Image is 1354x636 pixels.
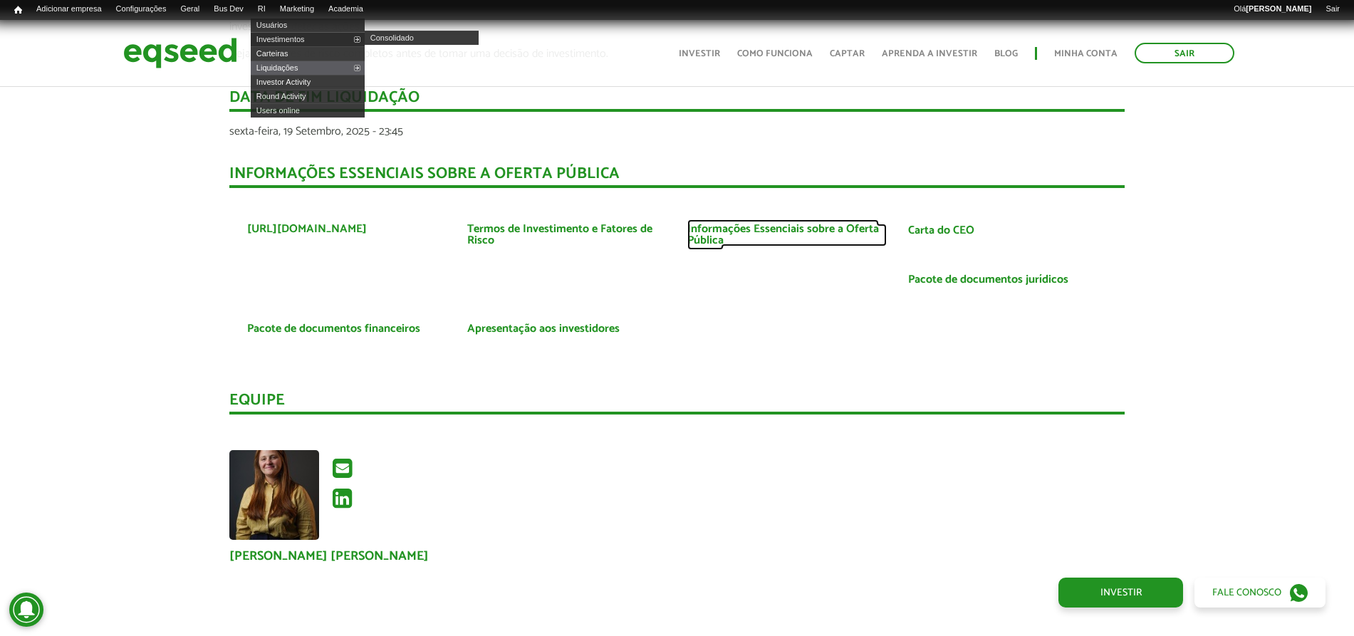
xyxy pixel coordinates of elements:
a: Adicionar empresa [29,4,109,15]
a: Pacote de documentos jurídicos [908,274,1068,286]
a: [PERSON_NAME] [PERSON_NAME] [229,550,429,563]
a: Marketing [273,4,321,15]
a: Fale conosco [1194,578,1326,608]
a: Minha conta [1054,49,1118,58]
a: Sair [1318,4,1347,15]
a: Pacote de documentos financeiros [247,323,420,335]
a: Geral [173,4,207,15]
a: Olá[PERSON_NAME] [1227,4,1318,15]
img: EqSeed [123,34,237,72]
a: Investir [1058,578,1183,608]
a: Captar [830,49,865,58]
strong: [PERSON_NAME] [1246,4,1311,13]
a: Ver perfil do usuário. [229,450,319,540]
a: Como funciona [737,49,813,58]
a: RI [251,4,273,15]
span: sexta-feira, 19 Setembro, 2025 - 23:45 [229,122,403,141]
a: Blog [994,49,1018,58]
a: Informações Essenciais sobre a Oferta Pública [687,224,886,246]
span: Início [14,5,22,15]
a: Aprenda a investir [882,49,977,58]
a: [URL][DOMAIN_NAME] [247,224,367,235]
a: Início [7,4,29,17]
img: Foto de Daniela Freitas Ribeiro [229,450,319,540]
div: Equipe [229,392,1125,415]
div: Data de fim liquidação [229,90,1125,112]
a: Termos de Investimento e Fatores de Risco [467,224,666,246]
a: Sair [1135,43,1234,63]
a: Bus Dev [207,4,251,15]
a: Configurações [109,4,174,15]
a: Apresentação aos investidores [467,323,620,335]
a: Investir [679,49,720,58]
a: Academia [321,4,370,15]
a: Carta do CEO [908,225,974,236]
a: Usuários [251,18,365,32]
div: INFORMAÇÕES ESSENCIAIS SOBRE A OFERTA PÚBLICA [229,166,1125,188]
